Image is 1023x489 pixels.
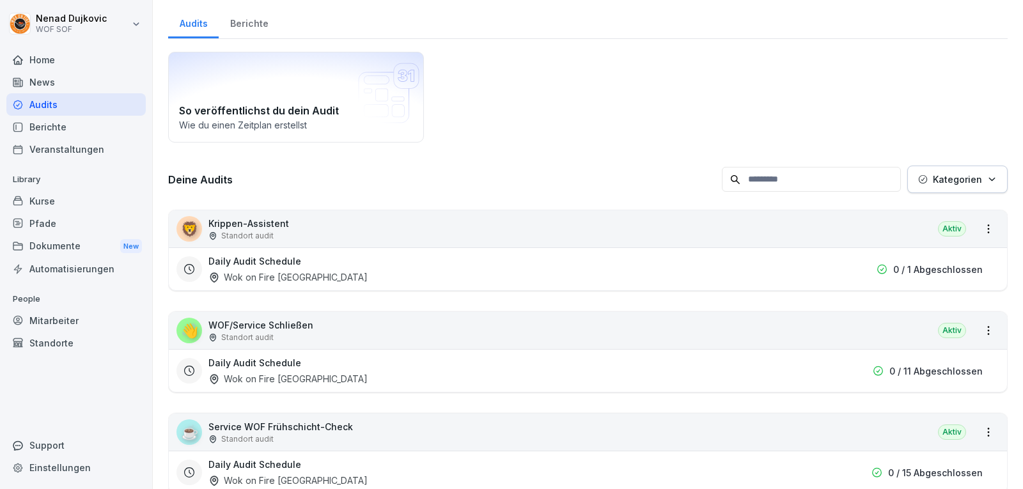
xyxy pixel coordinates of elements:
a: Berichte [219,6,279,38]
p: WOF/Service Schließen [208,318,313,332]
a: Standorte [6,332,146,354]
a: Home [6,49,146,71]
p: Nenad Dujkovic [36,13,107,24]
div: Dokumente [6,235,146,258]
a: So veröffentlichst du dein AuditWie du einen Zeitplan erstellst [168,52,424,143]
a: Audits [6,93,146,116]
div: Wok on Fire [GEOGRAPHIC_DATA] [208,372,368,385]
div: Wok on Fire [GEOGRAPHIC_DATA] [208,270,368,284]
a: News [6,71,146,93]
p: Standort audit [221,433,274,445]
div: Wok on Fire [GEOGRAPHIC_DATA] [208,474,368,487]
div: Support [6,434,146,456]
p: Service WOF Frühschicht-Check [208,420,353,433]
p: WOF SOF [36,25,107,34]
button: Kategorien [907,166,1008,193]
a: DokumenteNew [6,235,146,258]
div: Aktiv [938,424,966,440]
p: 0 / 15 Abgeschlossen [888,466,983,479]
h3: Daily Audit Schedule [208,254,301,268]
a: Berichte [6,116,146,138]
a: Mitarbeiter [6,309,146,332]
h3: Daily Audit Schedule [208,458,301,471]
a: Pfade [6,212,146,235]
div: 👋 [176,318,202,343]
p: 0 / 1 Abgeschlossen [893,263,983,276]
h3: Daily Audit Schedule [208,356,301,369]
p: Standort audit [221,230,274,242]
a: Veranstaltungen [6,138,146,160]
div: New [120,239,142,254]
div: 🦁 [176,216,202,242]
p: Library [6,169,146,190]
h3: Deine Audits [168,173,715,187]
p: Krippen-Assistent [208,217,289,230]
p: Standort audit [221,332,274,343]
p: 0 / 11 Abgeschlossen [889,364,983,378]
div: Aktiv [938,221,966,237]
p: Wie du einen Zeitplan erstellst [179,118,413,132]
p: People [6,289,146,309]
a: Kurse [6,190,146,212]
div: ☕ [176,419,202,445]
h2: So veröffentlichst du dein Audit [179,103,413,118]
a: Audits [168,6,219,38]
a: Automatisierungen [6,258,146,280]
p: Kategorien [933,173,982,186]
a: Einstellungen [6,456,146,479]
div: Aktiv [938,323,966,338]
